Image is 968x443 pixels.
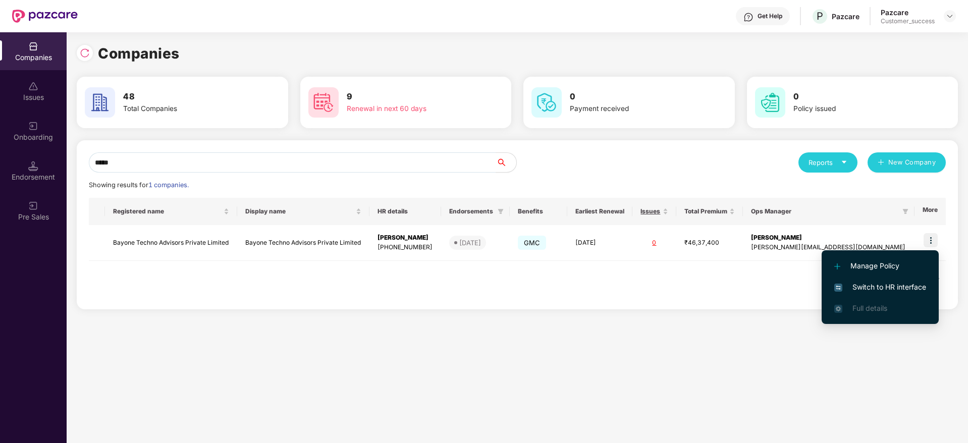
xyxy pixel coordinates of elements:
h3: 9 [347,90,474,103]
div: Renewal in next 60 days [347,103,474,115]
img: svg+xml;base64,PHN2ZyB4bWxucz0iaHR0cDovL3d3dy53My5vcmcvMjAwMC9zdmciIHdpZHRoPSIxMi4yMDEiIGhlaWdodD... [834,263,840,269]
div: Payment received [570,103,697,115]
span: Ops Manager [751,207,898,215]
span: New Company [888,157,936,168]
th: Issues [632,198,676,225]
th: More [915,198,946,225]
div: [PERSON_NAME][EMAIL_ADDRESS][DOMAIN_NAME] [751,243,906,252]
img: svg+xml;base64,PHN2ZyBpZD0iSXNzdWVzX2Rpc2FibGVkIiB4bWxucz0iaHR0cDovL3d3dy53My5vcmcvMjAwMC9zdmciIH... [28,81,38,91]
div: Policy issued [793,103,921,115]
img: svg+xml;base64,PHN2ZyBpZD0iUmVsb2FkLTMyeDMyIiB4bWxucz0iaHR0cDovL3d3dy53My5vcmcvMjAwMC9zdmciIHdpZH... [80,48,90,58]
h3: 0 [793,90,921,103]
h1: Companies [98,42,180,65]
img: svg+xml;base64,PHN2ZyB4bWxucz0iaHR0cDovL3d3dy53My5vcmcvMjAwMC9zdmciIHdpZHRoPSI2MCIgaGVpZ2h0PSI2MC... [755,87,785,118]
div: Pazcare [832,12,859,21]
div: [PHONE_NUMBER] [378,243,433,252]
div: Total Companies [123,103,250,115]
h3: 48 [123,90,250,103]
img: svg+xml;base64,PHN2ZyBpZD0iQ29tcGFuaWVzIiB4bWxucz0iaHR0cDovL3d3dy53My5vcmcvMjAwMC9zdmciIHdpZHRoPS... [28,41,38,51]
span: Showing results for [89,181,189,189]
span: Display name [245,207,354,215]
span: Registered name [113,207,222,215]
span: plus [878,159,884,167]
span: P [817,10,823,22]
span: 1 companies. [148,181,189,189]
div: Get Help [758,12,782,20]
span: Total Premium [684,207,728,215]
img: svg+xml;base64,PHN2ZyBpZD0iSGVscC0zMngzMiIgeG1sbnM9Imh0dHA6Ly93d3cudzMub3JnLzIwMDAvc3ZnIiB3aWR0aD... [743,12,754,22]
span: GMC [518,236,547,250]
span: filter [496,205,506,217]
img: svg+xml;base64,PHN2ZyB4bWxucz0iaHR0cDovL3d3dy53My5vcmcvMjAwMC9zdmciIHdpZHRoPSI2MCIgaGVpZ2h0PSI2MC... [531,87,562,118]
div: ₹46,37,400 [684,238,735,248]
td: Bayone Techno Advisors Private Limited [237,225,369,261]
img: svg+xml;base64,PHN2ZyB4bWxucz0iaHR0cDovL3d3dy53My5vcmcvMjAwMC9zdmciIHdpZHRoPSI2MCIgaGVpZ2h0PSI2MC... [308,87,339,118]
th: Benefits [510,198,567,225]
span: Manage Policy [834,260,926,271]
button: search [496,152,517,173]
span: Issues [640,207,660,215]
img: New Pazcare Logo [12,10,78,23]
th: Registered name [105,198,237,225]
div: Pazcare [881,8,935,17]
div: Reports [809,157,847,168]
div: [PERSON_NAME] [378,233,433,243]
span: filter [900,205,910,217]
div: Customer_success [881,17,935,25]
span: filter [902,208,908,214]
img: svg+xml;base64,PHN2ZyB4bWxucz0iaHR0cDovL3d3dy53My5vcmcvMjAwMC9zdmciIHdpZHRoPSIxNi4zNjMiIGhlaWdodD... [834,305,842,313]
span: Full details [852,304,887,312]
th: Total Premium [676,198,743,225]
img: svg+xml;base64,PHN2ZyB3aWR0aD0iMTQuNSIgaGVpZ2h0PSIxNC41IiB2aWV3Qm94PSIwIDAgMTYgMTYiIGZpbGw9Im5vbm... [28,161,38,171]
th: HR details [369,198,441,225]
img: svg+xml;base64,PHN2ZyB4bWxucz0iaHR0cDovL3d3dy53My5vcmcvMjAwMC9zdmciIHdpZHRoPSIxNiIgaGVpZ2h0PSIxNi... [834,284,842,292]
img: svg+xml;base64,PHN2ZyB3aWR0aD0iMjAiIGhlaWdodD0iMjAiIHZpZXdCb3g9IjAgMCAyMCAyMCIgZmlsbD0ibm9uZSIgeG... [28,201,38,211]
div: [PERSON_NAME] [751,233,906,243]
th: Display name [237,198,369,225]
th: Earliest Renewal [567,198,633,225]
h3: 0 [570,90,697,103]
span: filter [498,208,504,214]
div: [DATE] [459,238,481,248]
img: icon [924,233,938,247]
img: svg+xml;base64,PHN2ZyBpZD0iRHJvcGRvd24tMzJ4MzIiIHhtbG5zPSJodHRwOi8vd3d3LnczLm9yZy8yMDAwL3N2ZyIgd2... [946,12,954,20]
span: search [496,158,516,167]
span: Switch to HR interface [834,282,926,293]
div: 0 [640,238,668,248]
span: caret-down [841,159,847,165]
td: [DATE] [567,225,633,261]
button: plusNew Company [868,152,946,173]
img: svg+xml;base64,PHN2ZyB4bWxucz0iaHR0cDovL3d3dy53My5vcmcvMjAwMC9zdmciIHdpZHRoPSI2MCIgaGVpZ2h0PSI2MC... [85,87,115,118]
span: Endorsements [449,207,494,215]
td: Bayone Techno Advisors Private Limited [105,225,237,261]
img: svg+xml;base64,PHN2ZyB3aWR0aD0iMjAiIGhlaWdodD0iMjAiIHZpZXdCb3g9IjAgMCAyMCAyMCIgZmlsbD0ibm9uZSIgeG... [28,121,38,131]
